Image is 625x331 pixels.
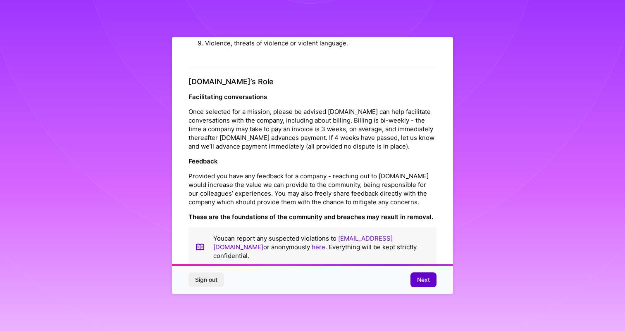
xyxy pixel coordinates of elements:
button: Sign out [188,272,224,287]
strong: Feedback [188,157,218,165]
a: here [312,243,325,251]
li: Violence, threats of violence or violent language. [205,35,437,51]
button: Next [410,272,437,287]
span: Next [417,276,430,284]
strong: Facilitating conversations [188,93,267,101]
strong: These are the foundations of the community and breaches may result in removal. [188,213,433,221]
p: You can report any suspected violations to or anonymously . Everything will be kept strictly conf... [213,234,430,260]
p: Once selected for a mission, please be advised [DOMAIN_NAME] can help facilitate conversations wi... [188,107,437,151]
span: Sign out [195,276,217,284]
p: Provided you have any feedback for a company - reaching out to [DOMAIN_NAME] would increase the v... [188,172,437,206]
h4: [DOMAIN_NAME]’s Role [188,77,437,86]
a: [EMAIL_ADDRESS][DOMAIN_NAME] [213,234,393,251]
img: book icon [195,234,205,260]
